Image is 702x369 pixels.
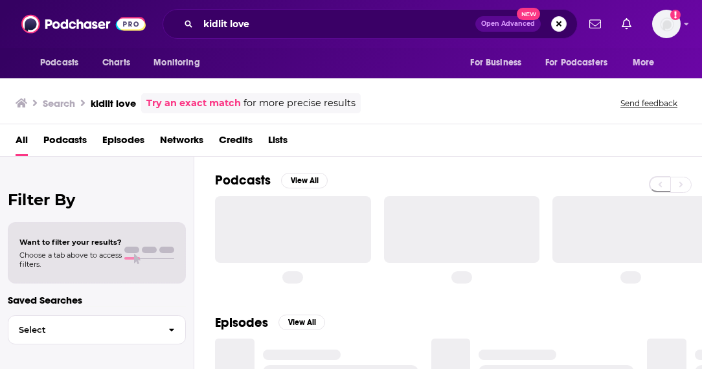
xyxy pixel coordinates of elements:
h2: Episodes [215,315,268,331]
span: More [633,54,655,72]
button: View All [278,315,325,330]
a: EpisodesView All [215,315,325,331]
h2: Filter By [8,190,186,209]
a: Charts [94,50,138,75]
a: Show notifications dropdown [584,13,606,35]
button: View All [281,173,328,188]
a: Try an exact match [146,96,241,111]
h2: Podcasts [215,172,271,188]
span: For Business [470,54,521,72]
span: Select [8,326,158,334]
span: New [517,8,540,20]
span: Logged in as kkneafsey [652,10,681,38]
span: Want to filter your results? [19,238,122,247]
button: Select [8,315,186,344]
p: Saved Searches [8,294,186,306]
a: Lists [268,129,288,156]
h3: Search [43,97,75,109]
svg: Add a profile image [670,10,681,20]
a: Episodes [102,129,144,156]
button: Show profile menu [652,10,681,38]
button: open menu [537,50,626,75]
img: Podchaser - Follow, Share and Rate Podcasts [21,12,146,36]
a: Credits [219,129,253,156]
img: User Profile [652,10,681,38]
span: for more precise results [243,96,356,111]
span: Podcasts [40,54,78,72]
button: open menu [144,50,216,75]
a: Show notifications dropdown [617,13,637,35]
button: Open AdvancedNew [475,16,541,32]
span: For Podcasters [545,54,607,72]
a: All [16,129,28,156]
span: Choose a tab above to access filters. [19,251,122,269]
span: Open Advanced [481,21,535,27]
input: Search podcasts, credits, & more... [198,14,475,34]
a: Podcasts [43,129,87,156]
button: open menu [461,50,538,75]
a: PodcastsView All [215,172,328,188]
h3: kidlit love [91,97,136,109]
button: Send feedback [617,98,681,109]
span: Monitoring [153,54,199,72]
button: open menu [624,50,671,75]
button: open menu [31,50,95,75]
a: Networks [160,129,203,156]
div: Search podcasts, credits, & more... [163,9,578,39]
span: Charts [102,54,130,72]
